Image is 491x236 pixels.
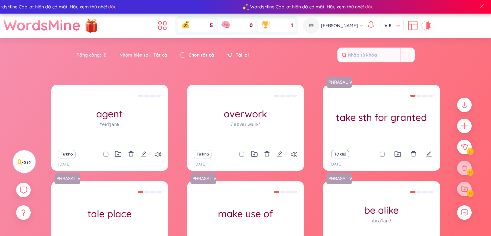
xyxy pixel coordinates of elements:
button: Từ khó [331,150,349,158]
button: edit [426,150,432,159]
h1: overwork [187,108,304,120]
span: 5 [210,22,213,29]
p: [DATE] [194,161,207,167]
a: PHRASAL VERB [326,175,353,182]
h1: take sth for granted [323,112,440,123]
p: [DATE] [330,161,343,167]
font: 0 [104,52,107,58]
a: hình đại diện [303,17,321,34]
font: Tất cả [153,52,167,58]
font: / [21,160,24,165]
font: đây [364,4,373,10]
button: edit [141,150,147,159]
h1: make use of [187,208,304,220]
img: hình đại diện [303,17,319,34]
a: PHRASAL VERB [54,175,81,182]
button: delete [128,150,134,159]
font: WordsMine Copilot hiện đã có mặt! Hãy xem thử nhé! [249,4,363,10]
font: 0 [17,157,21,166]
h1: /ˌəʊvərˈwɜːrk/ [231,121,260,128]
button: delete [411,150,416,159]
h1: /ˈeɪdʒənt/ [100,121,119,128]
font: : [149,52,151,58]
a: PHRASAL VERB [55,173,83,184]
h1: agent [51,108,168,120]
a: PHRASAL VERB [326,77,355,88]
h1: /bi əˈlaɪk/ [372,217,391,224]
font: [PERSON_NAME] [321,23,358,28]
a: PHRASAL VERB [326,173,355,184]
font: Chọn tất cả [189,52,214,58]
span: cộng thêm [460,122,468,130]
a: PHRASAL VERB [326,79,353,85]
a: WordsMine [3,14,81,37]
span: delete [264,151,270,157]
span: VIE [384,22,400,29]
font: WordsMine [3,16,81,34]
h1: be alike [323,205,440,216]
button: Từ khó [58,150,76,158]
span: delete [128,151,134,157]
font: Tổng cộng [77,52,100,58]
font: : [100,52,101,58]
span: edit [141,151,147,157]
p: [DATE] [58,161,71,167]
span: 1 [291,22,293,29]
button: Từ khó [194,150,211,158]
button: edit [277,150,282,159]
font: 0 [250,22,253,29]
button: delete [264,150,270,159]
h1: tale place [51,208,168,220]
font: Tải lại [236,52,249,58]
span: edit [277,151,282,157]
font: 0 [24,160,26,165]
font: đây [107,4,116,10]
img: flashSalesIcon.a7f4f837.png [85,16,98,35]
font: Nhóm hiện tại [119,52,149,58]
a: PHRASAL VERB [190,173,219,184]
a: PHRASAL VERB [190,175,217,182]
input: Nhập từ khóa [338,48,400,62]
font: từ [27,160,31,165]
span: edit [426,151,432,157]
span: delete [411,151,416,157]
